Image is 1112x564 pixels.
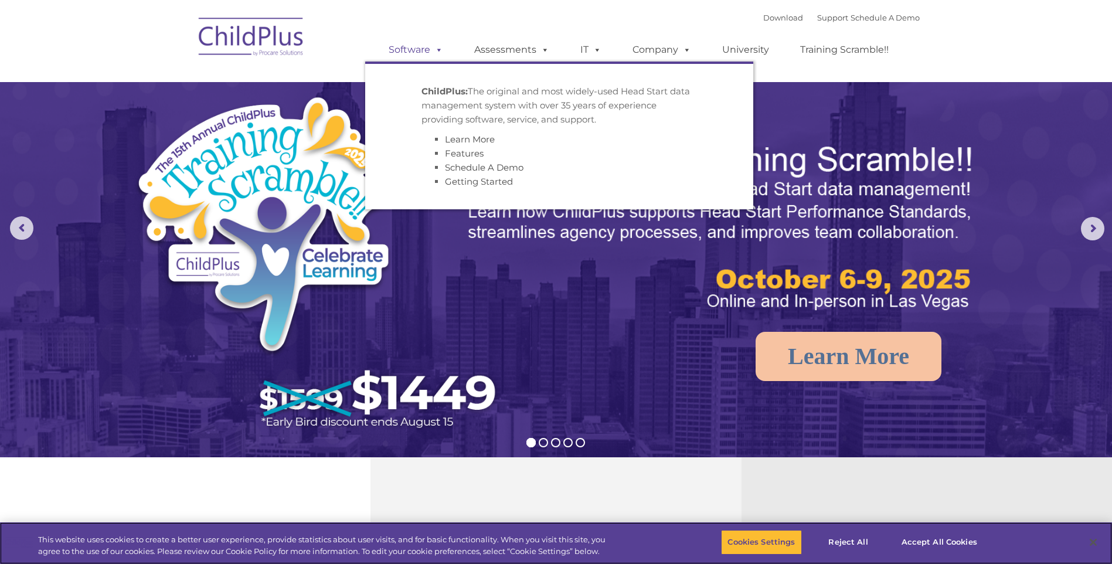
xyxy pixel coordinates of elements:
[163,77,199,86] span: Last name
[788,38,900,62] a: Training Scramble!!
[895,530,984,555] button: Accept All Cookies
[1080,529,1106,555] button: Close
[851,13,920,22] a: Schedule A Demo
[463,38,561,62] a: Assessments
[817,13,848,22] a: Support
[38,534,611,557] div: This website uses cookies to create a better user experience, provide statistics about user visit...
[445,176,513,187] a: Getting Started
[763,13,920,22] font: |
[569,38,613,62] a: IT
[621,38,703,62] a: Company
[445,162,523,173] a: Schedule A Demo
[756,332,941,381] a: Learn More
[421,86,468,97] strong: ChildPlus:
[763,13,803,22] a: Download
[163,125,213,134] span: Phone number
[445,148,484,159] a: Features
[721,530,801,555] button: Cookies Settings
[421,84,697,127] p: The original and most widely-used Head Start data management system with over 35 years of experie...
[445,134,495,145] a: Learn More
[193,9,310,68] img: ChildPlus by Procare Solutions
[377,38,455,62] a: Software
[710,38,781,62] a: University
[812,530,885,555] button: Reject All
